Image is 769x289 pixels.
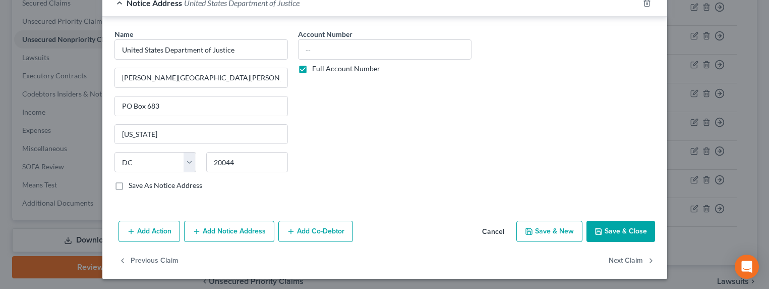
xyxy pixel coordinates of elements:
[114,39,288,60] input: Search by name...
[586,221,655,242] button: Save & Close
[115,68,287,87] input: Enter address...
[474,222,512,242] button: Cancel
[609,250,655,271] button: Next Claim
[278,221,353,242] button: Add Co-Debtor
[119,250,179,271] button: Previous Claim
[129,180,202,190] label: Save As Notice Address
[114,30,133,38] span: Name
[184,221,274,242] button: Add Notice Address
[206,152,288,172] input: Enter zip..
[516,221,582,242] button: Save & New
[298,39,471,60] input: --
[119,221,180,242] button: Add Action
[735,255,759,279] div: Open Intercom Messenger
[115,125,287,144] input: Enter city...
[298,29,352,39] label: Account Number
[115,97,287,116] input: Apt, Suite, etc...
[312,64,380,74] label: Full Account Number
